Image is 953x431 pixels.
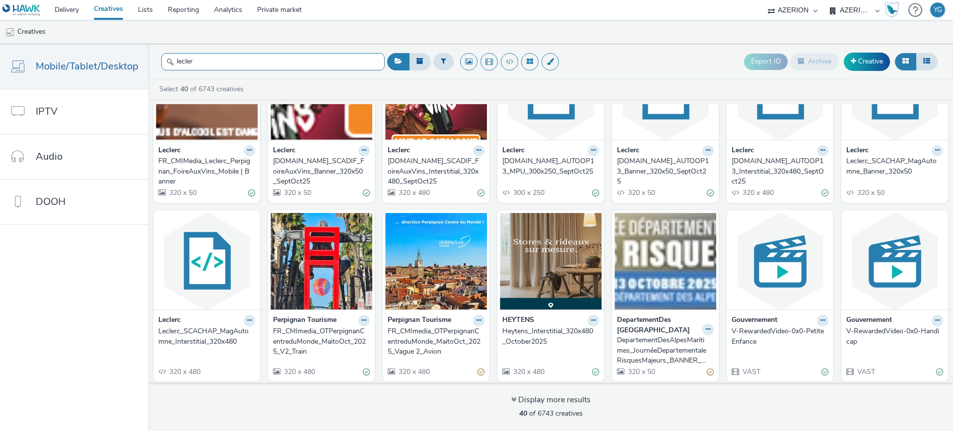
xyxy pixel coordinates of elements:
a: FR_CMImedia_OTPerpignanCentreduMonde_MaitoOct_2025_V2_Train [273,326,370,357]
strong: Perpignan Tourisme [273,315,337,326]
div: Valid [821,187,828,198]
div: [DOMAIN_NAME]_AUTOOP13_Banner_320x50_SeptOct25 [617,156,710,186]
a: [DOMAIN_NAME]_AUTOOP13_MPU_300x250_SeptOct25 [502,156,599,177]
img: mobile [5,27,15,37]
div: Partially valid [477,367,484,377]
span: 320 x 480 [168,367,201,376]
a: Leclerc_SCACHAP_MagAutomne_Interstitial_320x480 [158,326,255,347]
div: V-RewardedVideo-0x0-Handicap [846,326,939,347]
button: Grid [895,53,916,70]
a: Leclerc_SCACHAP_MagAutomne_Banner_320x50 [846,156,943,177]
div: Valid [477,187,484,198]
div: FR_CMImedia_OTPerpignanCentreduMonde_MaitoOct_2025_Vague 2_Avion [388,326,480,357]
span: 320 x 480 [398,188,430,197]
strong: Leclerc [388,145,410,157]
strong: Leclerc [846,145,869,157]
a: [DOMAIN_NAME]_AUTOOP13_Banner_320x50_SeptOct25 [617,156,714,186]
strong: Gouvernement [732,315,777,326]
div: DepartementDesAlpesMaritimes_JournéeDepartementaleRisquesMajeurs_BANNER_Oct2025 [617,335,710,366]
a: Hawk Academy [885,2,903,18]
strong: Perpignan Tourisme [388,315,451,326]
div: [DOMAIN_NAME]_SCADIF_FoireAuxVins_Interstitial_320x480_SeptOct25 [388,156,480,186]
img: V-RewardedVideo-0x0-Handicap visual [844,213,946,309]
div: Valid [363,367,370,377]
div: FR_CMImedia_OTPerpignanCentreduMonde_MaitoOct_2025_V2_Train [273,326,366,357]
a: Select of 6743 creatives [158,84,248,94]
span: 320 x 480 [742,188,774,197]
span: 320 x 50 [168,188,197,197]
a: [DOMAIN_NAME]_SCADIF_FoireAuxVins_Banner_320x50_SeptOct25 [273,156,370,186]
span: 320 x 50 [856,188,885,197]
span: 320 x 50 [627,188,655,197]
a: FR_CMImedia_OTPerpignanCentreduMonde_MaitoOct_2025_Vague 2_Avion [388,326,484,357]
img: V-RewardedVideo-0x0-PetiteEnfance visual [729,213,831,309]
img: Leclerc_SCACHAP_MagAutomne_Interstitial_320x480 visual [156,213,258,309]
div: [DOMAIN_NAME]_AUTOOP13_Interstitial_320x480_SeptOct25 [732,156,824,186]
img: Heytens_Interstitial_320x480_October2025 visual [500,213,602,309]
strong: Leclerc [732,145,754,157]
div: Display more results [511,394,591,406]
div: Leclerc_SCACHAP_MagAutomne_Banner_320x50 [846,156,939,177]
div: Leclerc_SCACHAP_MagAutomne_Interstitial_320x480 [158,326,251,347]
span: VAST [742,367,760,376]
button: Table [916,53,938,70]
div: Valid [707,187,714,198]
img: FR_CMImedia_OTPerpignanCentreduMonde_MaitoOct_2025_V2_Train visual [271,213,372,309]
div: Valid [592,187,599,198]
span: Audio [36,149,63,164]
span: 320 x 480 [512,367,545,376]
span: Mobile/Tablet/Desktop [36,59,138,73]
img: FR_CMImedia_OTPerpignanCentreduMonde_MaitoOct_2025_Vague 2_Avion visual [385,213,487,309]
a: V-RewardedVideo-0x0-PetiteEnfance [732,326,828,347]
strong: Leclerc [158,145,181,157]
span: 320 x 480 [398,367,430,376]
div: [DOMAIN_NAME]_AUTOOP13_MPU_300x250_SeptOct25 [502,156,595,177]
a: FR_CMIMedia_Leclerc_Perpignan_FoireAuxVins_Mobile | Banner [158,156,255,186]
div: Valid [592,367,599,377]
a: V-RewardedVideo-0x0-Handicap [846,326,943,347]
a: [DOMAIN_NAME]_SCADIF_FoireAuxVins_Interstitial_320x480_SeptOct25 [388,156,484,186]
div: Partially valid [707,367,714,377]
strong: HEYTENS [502,315,534,326]
button: Archive [790,53,839,70]
strong: Leclerc [273,145,295,157]
img: DepartementDesAlpesMaritimes_JournéeDepartementaleRisquesMajeurs_BANNER_Oct2025 visual [614,213,716,309]
div: Valid [363,187,370,198]
div: FR_CMIMedia_Leclerc_Perpignan_FoireAuxVins_Mobile | Banner [158,156,251,186]
span: DOOH [36,194,66,209]
div: Valid [936,367,943,377]
span: 320 x 50 [283,188,311,197]
a: [DOMAIN_NAME]_AUTOOP13_Interstitial_320x480_SeptOct25 [732,156,828,186]
img: undefined Logo [2,4,41,16]
strong: DepartementDes [GEOGRAPHIC_DATA] [617,315,700,335]
span: VAST [856,367,875,376]
span: 320 x 480 [283,367,315,376]
div: Valid [821,367,828,377]
strong: Leclerc [617,145,639,157]
a: Heytens_Interstitial_320x480_October2025 [502,326,599,347]
strong: Gouvernement [846,315,892,326]
div: [DOMAIN_NAME]_SCADIF_FoireAuxVins_Banner_320x50_SeptOct25 [273,156,366,186]
span: 320 x 50 [627,367,655,376]
a: Creative [844,53,890,70]
a: DepartementDesAlpesMaritimes_JournéeDepartementaleRisquesMajeurs_BANNER_Oct2025 [617,335,714,366]
input: Search... [161,53,385,70]
span: IPTV [36,104,58,119]
strong: 40 [180,84,188,94]
button: Export ID [744,54,788,69]
div: Valid [248,187,255,198]
div: Heytens_Interstitial_320x480_October2025 [502,326,595,347]
img: Hawk Academy [885,2,899,18]
span: of 6743 creatives [519,409,583,418]
span: 300 x 250 [512,188,545,197]
strong: Leclerc [502,145,525,157]
strong: Leclerc [158,315,181,326]
div: YG [934,2,942,17]
div: V-RewardedVideo-0x0-PetiteEnfance [732,326,824,347]
strong: 40 [519,409,527,418]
